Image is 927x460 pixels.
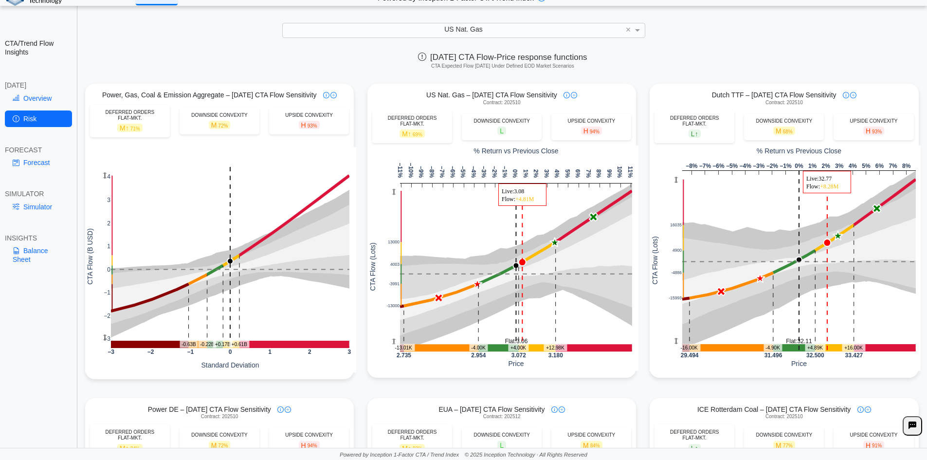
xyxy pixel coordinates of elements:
[5,81,72,90] div: [DATE]
[82,63,923,69] h5: CTA Expected Flow [DATE] Under Defined EOD Market Scenarios
[308,443,317,448] span: 94%
[218,123,228,129] span: 72%
[95,110,165,121] div: DEFERRED ORDERS FLAT-MKT.
[863,441,884,449] span: H
[590,129,600,134] span: 94%
[184,112,254,118] div: DOWNSIDE CONVEXITY
[126,124,129,132] span: ↑
[556,432,626,438] div: UPSIDE CONVEXITY
[872,129,882,134] span: 93%
[408,444,411,452] span: ↑
[117,444,143,452] span: M
[5,242,72,268] a: Balance Sheet
[418,53,587,62] span: [DATE] CTA Flow-Price response functions
[624,23,633,37] span: Clear value
[483,100,521,106] span: Contract: 202510
[749,432,819,438] div: DOWNSIDE CONVEXITY
[218,443,228,448] span: 72%
[426,91,557,99] span: US Nat. Gas – [DATE] CTA Flow Sensitivity
[277,406,284,413] img: info-icon.svg
[765,414,803,420] span: Contract: 202510
[201,414,238,420] span: Contract: 202510
[497,441,506,449] span: L
[749,118,819,124] div: DOWNSIDE CONVEXITY
[299,121,320,129] span: H
[581,441,602,449] span: M
[330,92,337,98] img: plus-icon.svg
[783,129,793,134] span: 68%
[299,441,320,449] span: H
[5,39,72,56] h2: CTA/Trend Flow Insights
[865,406,871,413] img: plus-icon.svg
[838,432,909,438] div: UPSIDE CONVEXITY
[659,429,729,441] div: DEFERRED ORDERS FLAT-MKT.
[551,406,558,413] img: info-icon.svg
[556,118,626,124] div: UPSIDE CONVEXITY
[773,127,795,135] span: M
[130,126,140,131] span: 71%
[626,25,631,34] span: ×
[697,405,851,414] span: ICE Rotterdam Coal – [DATE] CTA Flow Sensitivity
[5,199,72,215] a: Simulator
[444,25,483,33] span: US Nat. Gas
[783,443,793,448] span: 77%
[400,129,425,138] span: M
[559,406,565,413] img: plus-icon.svg
[590,443,600,448] span: 84%
[413,132,422,137] span: 69%
[872,443,882,448] span: 91%
[857,406,864,413] img: info-icon.svg
[5,90,72,107] a: Overview
[712,91,836,99] span: Dutch TTF – [DATE] CTA Flow Sensitivity
[695,130,698,138] span: ↑
[838,118,909,124] div: UPSIDE CONVEXITY
[413,446,422,451] span: 82%
[102,91,317,99] span: Power, Gas, Coal & Emission Aggregate – [DATE] CTA Flow Sensitivity
[126,444,129,452] span: ↑
[695,444,698,452] span: ↑
[843,92,849,98] img: info-icon.svg
[5,154,72,171] a: Forecast
[467,118,537,124] div: DOWNSIDE CONVEXITY
[765,100,803,106] span: Contract: 202510
[377,429,447,441] div: DEFERRED ORDERS FLAT-MKT.
[148,405,271,414] span: Power DE – [DATE] CTA Flow Sensitivity
[581,127,602,135] span: H
[467,432,537,438] div: DOWNSIDE CONVEXITY
[274,432,344,438] div: UPSIDE CONVEXITY
[209,121,231,129] span: M
[377,115,447,127] div: DEFERRED ORDERS FLAT-MKT.
[483,414,521,420] span: Contract: 202512
[117,124,143,132] span: M
[438,405,545,414] span: EUA – [DATE] CTA Flow Sensitivity
[5,146,72,154] div: FORECAST
[130,446,140,451] span: 84%
[563,92,570,98] img: info-icon.svg
[408,130,411,138] span: ↑
[659,115,729,127] div: DEFERRED ORDERS FLAT-MKT.
[209,441,231,449] span: M
[689,444,701,452] span: L
[285,406,291,413] img: plus-icon.svg
[274,112,344,118] div: UPSIDE CONVEXITY
[95,429,165,441] div: DEFERRED ORDERS FLAT-MKT.
[5,234,72,242] div: INSIGHTS
[5,110,72,127] a: Risk
[323,92,329,98] img: info-icon.svg
[400,444,425,452] span: M
[773,441,795,449] span: M
[497,127,506,135] span: L
[184,432,254,438] div: DOWNSIDE CONVEXITY
[308,123,317,129] span: 93%
[863,127,884,135] span: H
[5,189,72,198] div: SIMULATOR
[850,92,856,98] img: plus-icon.svg
[571,92,577,98] img: plus-icon.svg
[689,129,701,138] span: L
